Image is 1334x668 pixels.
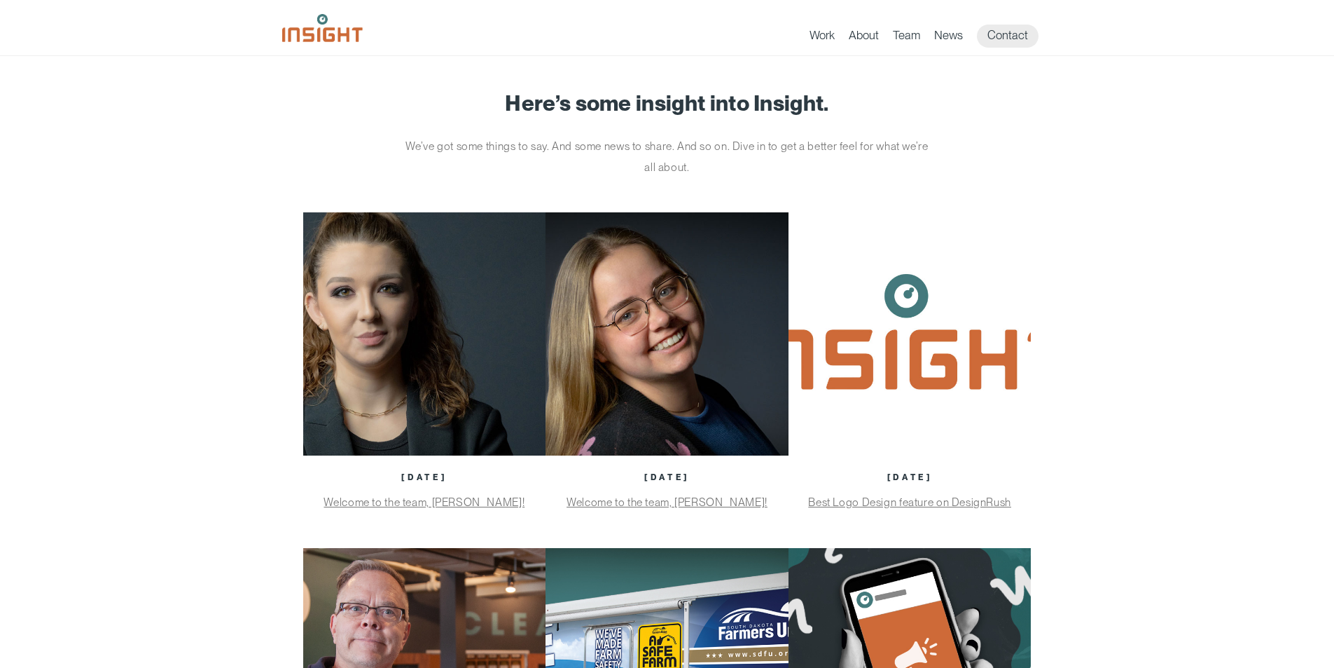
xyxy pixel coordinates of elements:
[324,496,524,509] a: Welcome to the team, [PERSON_NAME]!
[849,28,879,48] a: About
[934,28,963,48] a: News
[321,470,529,485] p: [DATE]
[977,25,1038,48] a: Contact
[282,14,363,42] img: Insight Marketing Design
[810,25,1052,48] nav: primary navigation menu
[405,136,930,177] p: We’ve got some things to say. And some news to share. And so on. Dive in to get a better feel for...
[893,28,920,48] a: Team
[303,91,1031,115] h1: Here’s some insight into Insight.
[806,470,1014,485] p: [DATE]
[567,496,767,509] a: Welcome to the team, [PERSON_NAME]!
[808,496,1011,509] a: Best Logo Design feature on DesignRush
[563,470,771,485] p: [DATE]
[810,28,835,48] a: Work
